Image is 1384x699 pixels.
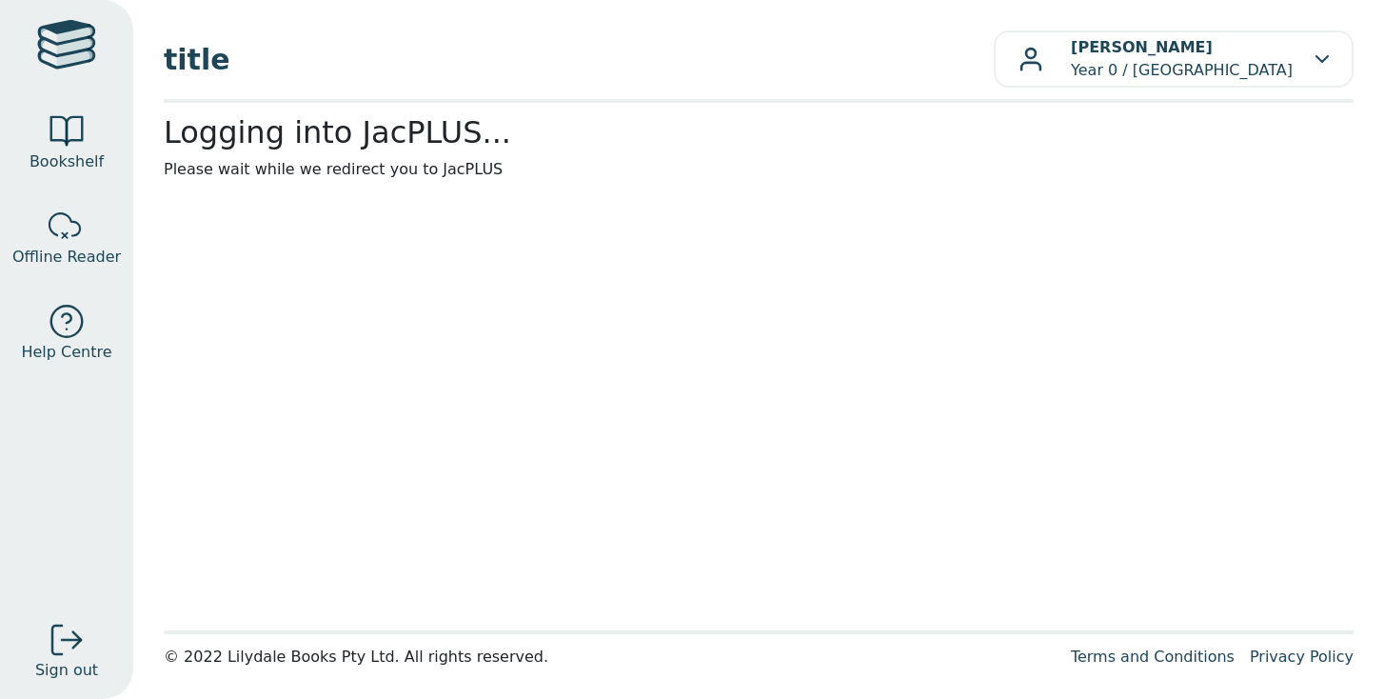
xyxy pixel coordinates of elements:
[164,114,1354,150] h2: Logging into JacPLUS...
[164,646,1056,669] div: © 2022 Lilydale Books Pty Ltd. All rights reserved.
[994,30,1354,88] button: [PERSON_NAME]Year 0 / [GEOGRAPHIC_DATA]
[12,246,121,269] span: Offline Reader
[1250,648,1354,666] a: Privacy Policy
[30,150,104,173] span: Bookshelf
[164,38,994,81] span: title
[1071,38,1213,56] b: [PERSON_NAME]
[21,341,111,364] span: Help Centre
[164,158,1354,181] p: Please wait while we redirect you to JacPLUS
[35,659,98,682] span: Sign out
[1071,648,1235,666] a: Terms and Conditions
[1071,36,1293,82] p: Year 0 / [GEOGRAPHIC_DATA]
